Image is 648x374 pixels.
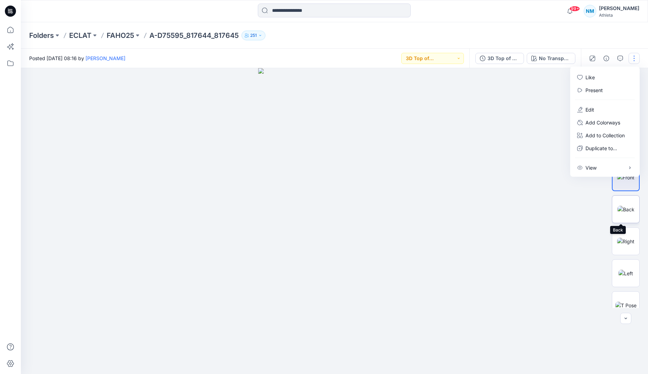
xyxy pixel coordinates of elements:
[487,55,519,62] div: 3D Top of Production
[527,53,575,64] button: No Transparency
[475,53,524,64] button: 3D Top of Production
[107,31,134,40] a: FAHO25
[585,145,617,152] p: Duplicate to...
[599,13,639,18] div: Athleta
[585,87,603,94] a: Present
[601,53,612,64] button: Details
[585,74,595,81] p: Like
[585,164,597,171] p: View
[617,238,634,245] img: Right
[585,106,594,113] a: Edit
[569,6,580,11] span: 99+
[29,55,125,62] span: Posted [DATE] 08:16 by
[599,4,639,13] div: [PERSON_NAME]
[585,132,625,139] p: Add to Collection
[617,206,634,213] img: Back
[258,68,410,374] img: eyJhbGciOiJIUzI1NiIsImtpZCI6IjAiLCJzbHQiOiJzZXMiLCJ0eXAiOiJKV1QifQ.eyJkYXRhIjp7InR5cGUiOiJzdG9yYW...
[615,302,637,309] img: T Pose
[617,174,634,181] img: Front
[618,270,633,277] img: Left
[250,32,257,39] p: 251
[69,31,91,40] a: ECLAT
[149,31,239,40] p: A-D75595_817644_817645
[539,55,571,62] div: No Transparency
[29,31,54,40] a: Folders
[241,31,265,40] button: 251
[85,55,125,61] a: [PERSON_NAME]
[585,119,620,126] p: Add Colorways
[584,5,596,17] div: NM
